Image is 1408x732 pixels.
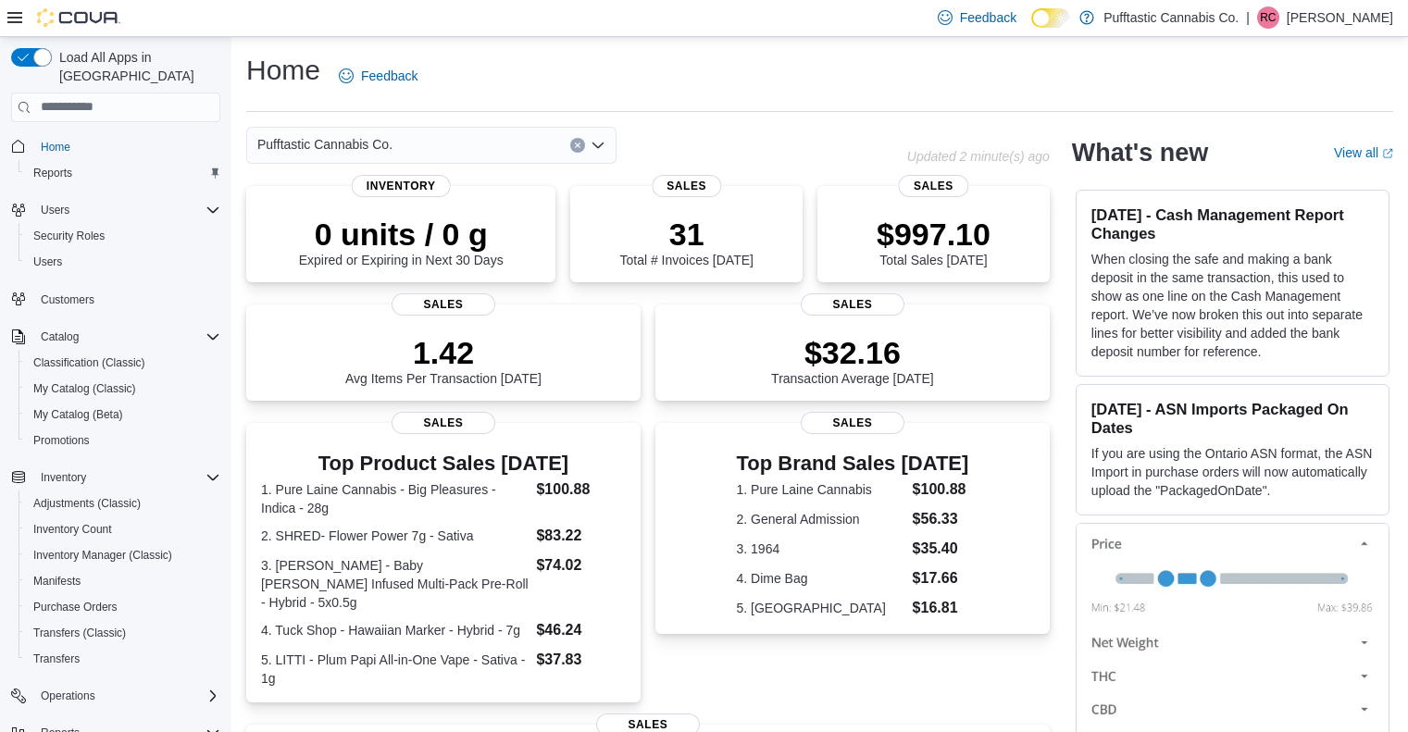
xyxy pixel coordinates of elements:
[1091,400,1374,437] h3: [DATE] - ASN Imports Packaged On Dates
[737,510,905,528] dt: 2. General Admission
[33,229,105,243] span: Security Roles
[392,293,495,316] span: Sales
[19,376,228,402] button: My Catalog (Classic)
[913,567,969,589] dd: $17.66
[345,334,542,386] div: Avg Items Per Transaction [DATE]
[26,162,80,184] a: Reports
[33,381,136,396] span: My Catalog (Classic)
[913,478,969,501] dd: $100.88
[4,133,228,160] button: Home
[26,622,220,644] span: Transfers (Classic)
[26,518,220,540] span: Inventory Count
[26,225,220,247] span: Security Roles
[4,197,228,223] button: Users
[352,175,451,197] span: Inventory
[1257,6,1279,29] div: Ravi Chauhan
[33,466,93,489] button: Inventory
[960,8,1016,27] span: Feedback
[619,216,753,253] p: 31
[37,8,120,27] img: Cova
[1246,6,1250,29] p: |
[33,289,102,311] a: Customers
[4,324,228,350] button: Catalog
[33,135,220,158] span: Home
[1091,205,1374,242] h3: [DATE] - Cash Management Report Changes
[26,596,220,618] span: Purchase Orders
[41,140,70,155] span: Home
[1382,148,1393,159] svg: External link
[913,597,969,619] dd: $16.81
[19,350,228,376] button: Classification (Classic)
[26,492,148,515] a: Adjustments (Classic)
[261,527,529,545] dt: 2. SHRED- Flower Power 7g - Sativa
[26,251,69,273] a: Users
[4,286,228,313] button: Customers
[41,470,86,485] span: Inventory
[33,355,145,370] span: Classification (Classic)
[19,594,228,620] button: Purchase Orders
[26,378,143,400] a: My Catalog (Classic)
[299,216,504,253] p: 0 units / 0 g
[19,516,228,542] button: Inventory Count
[33,685,103,707] button: Operations
[1072,138,1208,167] h2: What's new
[26,162,220,184] span: Reports
[536,649,625,671] dd: $37.83
[1031,8,1070,28] input: Dark Mode
[33,288,220,311] span: Customers
[737,453,969,475] h3: Top Brand Sales [DATE]
[41,689,95,703] span: Operations
[913,538,969,560] dd: $35.40
[19,646,228,672] button: Transfers
[26,544,180,566] a: Inventory Manager (Classic)
[33,600,118,614] span: Purchase Orders
[261,621,529,639] dt: 4. Tuck Shop - Hawaiian Marker - Hybrid - 7g
[737,599,905,617] dt: 5. [GEOGRAPHIC_DATA]
[26,251,220,273] span: Users
[591,138,605,153] button: Open list of options
[26,429,97,452] a: Promotions
[536,554,625,577] dd: $74.02
[33,254,62,269] span: Users
[26,648,87,670] a: Transfers
[26,570,220,592] span: Manifests
[33,166,72,180] span: Reports
[261,480,529,517] dt: 1. Pure Laine Cannabis - Big Pleasures - Indica - 28g
[19,160,228,186] button: Reports
[26,544,220,566] span: Inventory Manager (Classic)
[392,412,495,434] span: Sales
[1287,6,1393,29] p: [PERSON_NAME]
[737,540,905,558] dt: 3. 1964
[619,216,753,267] div: Total # Invoices [DATE]
[33,651,80,666] span: Transfers
[33,199,77,221] button: Users
[26,352,220,374] span: Classification (Classic)
[536,478,625,501] dd: $100.88
[4,683,228,709] button: Operations
[907,149,1050,164] p: Updated 2 minute(s) ago
[33,326,86,348] button: Catalog
[345,334,542,371] p: 1.42
[1091,444,1374,500] p: If you are using the Ontario ASN format, the ASN Import in purchase orders will now automatically...
[33,685,220,707] span: Operations
[801,293,904,316] span: Sales
[26,596,125,618] a: Purchase Orders
[261,651,529,688] dt: 5. LITTI - Plum Papi All-in-One Vape - Sativa - 1g
[41,329,79,344] span: Catalog
[652,175,721,197] span: Sales
[299,216,504,267] div: Expired or Expiring in Next 30 Days
[261,453,626,475] h3: Top Product Sales [DATE]
[19,490,228,516] button: Adjustments (Classic)
[331,57,425,94] a: Feedback
[877,216,991,253] p: $997.10
[913,508,969,530] dd: $56.33
[26,378,220,400] span: My Catalog (Classic)
[737,569,905,588] dt: 4. Dime Bag
[801,412,904,434] span: Sales
[26,492,220,515] span: Adjustments (Classic)
[33,199,220,221] span: Users
[33,466,220,489] span: Inventory
[26,429,220,452] span: Promotions
[26,570,88,592] a: Manifests
[19,402,228,428] button: My Catalog (Beta)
